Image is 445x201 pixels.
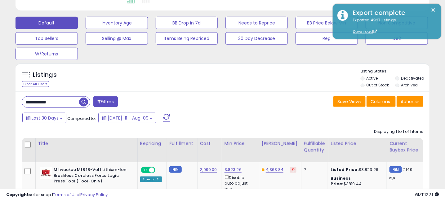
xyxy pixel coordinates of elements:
[331,176,382,187] div: $3819.44
[361,68,429,74] p: Listing States:
[53,192,79,198] a: Terms of Use
[401,76,424,81] label: Deactivated
[401,82,418,88] label: Archived
[225,167,242,173] a: 3,823.26
[262,140,299,147] div: [PERSON_NAME]
[38,140,135,147] div: Title
[40,167,52,179] img: 41DVBsxiyeL._SL40_.jpg
[331,167,359,173] b: Listed Price:
[348,17,437,35] div: Exported 4927 listings.
[67,116,96,121] span: Compared to:
[156,17,218,29] button: BB Drop in 7d
[140,177,162,182] div: Amazon AI
[333,96,366,107] button: Save View
[32,115,59,121] span: Last 30 Days
[140,140,164,147] div: Repricing
[331,140,384,147] div: Listed Price
[86,17,148,29] button: Inventory Age
[54,167,129,186] b: Milwaukee M18 18-Volt Lithium-Ion Brushless Cordless Force Logic Press Tool (Tool-Only)
[389,166,402,173] small: FBM
[141,168,149,173] span: ON
[304,167,323,173] div: 7
[403,167,413,173] span: 2149
[225,140,256,147] div: Min Price
[200,140,219,147] div: Cost
[22,113,66,123] button: Last 30 Days
[296,17,358,29] button: BB Price Below Min
[266,167,283,173] a: 4,363.84
[225,17,288,29] button: Needs to Reprice
[16,32,78,45] button: Top Sellers
[22,81,49,87] div: Clear All Filters
[371,98,390,105] span: Columns
[348,8,437,17] div: Export complete
[80,192,108,198] a: Privacy Policy
[225,174,254,192] div: Disable auto adjust min
[16,48,78,60] button: W/Returns
[367,82,389,88] label: Out of Stock
[389,140,421,153] div: Current Buybox Price
[156,32,218,45] button: Items Being Repriced
[431,6,436,14] button: ×
[331,167,382,173] div: $3,823.26
[200,167,217,173] a: 2,990.00
[6,192,108,198] div: seller snap | |
[415,192,439,198] span: 2025-09-9 12:31 GMT
[367,76,378,81] label: Active
[86,32,148,45] button: Selling @ Max
[108,115,149,121] span: [DATE]-11 - Aug-09
[374,129,423,135] div: Displaying 1 to 1 of 1 items
[16,17,78,29] button: Default
[225,32,288,45] button: 30 Day Decrease
[353,29,377,34] a: Download
[397,96,423,107] button: Actions
[169,166,181,173] small: FBM
[304,140,325,153] div: Fulfillable Quantity
[169,140,194,147] div: Fulfillment
[331,175,351,187] b: Business Price:
[296,32,358,45] button: Reg
[6,192,29,198] strong: Copyright
[154,168,164,173] span: OFF
[93,96,118,107] button: Filters
[33,71,57,79] h5: Listings
[98,113,156,123] button: [DATE]-11 - Aug-09
[367,96,396,107] button: Columns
